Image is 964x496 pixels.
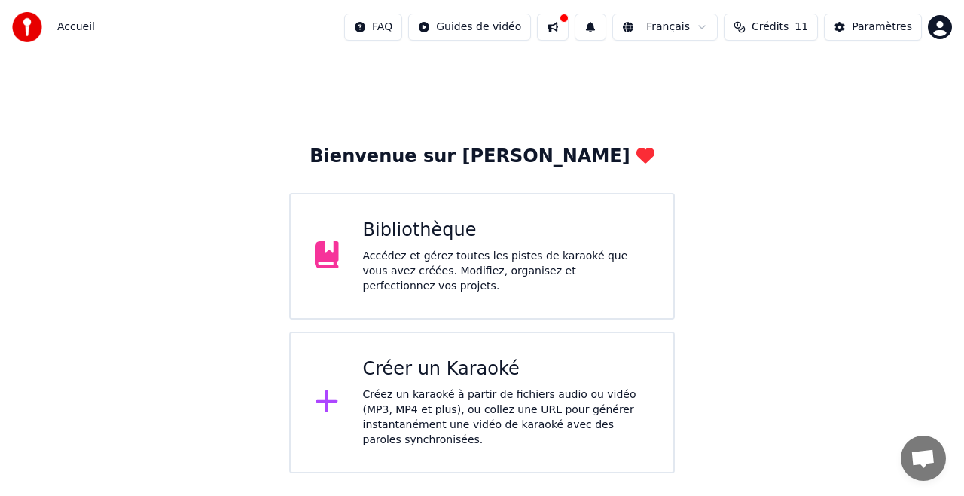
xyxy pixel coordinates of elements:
div: Bienvenue sur [PERSON_NAME] [310,145,654,169]
div: Créez un karaoké à partir de fichiers audio ou vidéo (MP3, MP4 et plus), ou collez une URL pour g... [363,387,650,448]
img: youka [12,12,42,42]
span: Crédits [752,20,789,35]
span: Accueil [57,20,95,35]
div: Bibliothèque [363,219,650,243]
span: 11 [795,20,808,35]
button: FAQ [344,14,402,41]
button: Guides de vidéo [408,14,531,41]
div: Accédez et gérez toutes les pistes de karaoké que vous avez créées. Modifiez, organisez et perfec... [363,249,650,294]
a: Ouvrir le chat [901,436,946,481]
button: Crédits11 [724,14,818,41]
div: Paramètres [852,20,912,35]
button: Paramètres [824,14,922,41]
div: Créer un Karaoké [363,357,650,381]
nav: breadcrumb [57,20,95,35]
